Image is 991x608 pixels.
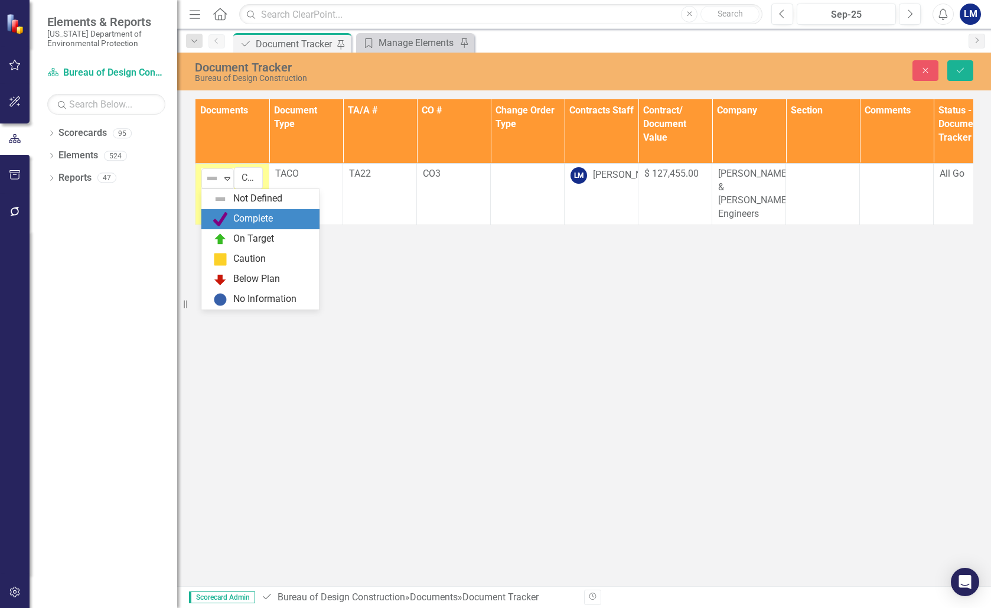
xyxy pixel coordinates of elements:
span: Elements & Reports [47,15,165,29]
div: [PERSON_NAME] [593,168,664,182]
div: 47 [97,173,116,183]
img: On Target [213,232,227,246]
a: Documents [410,591,458,603]
div: No Information [233,292,296,306]
div: Document Tracker [256,37,334,51]
input: Search Below... [47,94,165,115]
img: Not Defined [213,192,227,206]
div: Sep-25 [801,8,892,22]
div: » » [261,591,575,604]
div: Bureau of Design Construction [195,74,628,83]
input: Name [234,167,263,189]
a: Bureau of Design Construction [47,66,165,80]
img: Below Plan [213,272,227,287]
span: Search [718,9,743,18]
div: Document Tracker [195,61,628,74]
div: LM [571,167,587,184]
p: TA22 [349,167,410,181]
button: Search [700,6,759,22]
span: $ 127,455.00 [644,168,699,179]
div: Manage Elements [379,35,457,50]
p: CO3 [423,167,484,181]
a: Reports [58,171,92,185]
a: Elements [58,149,98,162]
img: Caution [213,252,227,266]
img: ClearPoint Strategy [6,14,27,34]
button: Sep-25 [797,4,896,25]
span: Scorecard Admin [189,591,255,603]
div: Complete [233,212,273,226]
a: Bureau of Design Construction [278,591,405,603]
span: All Go [940,168,964,179]
div: Document Tracker [462,591,539,603]
img: Complete [213,212,227,226]
small: [US_STATE] Department of Environmental Protection [47,29,165,48]
img: Not Defined [205,171,219,186]
div: Not Defined [233,192,282,206]
div: 95 [113,128,132,138]
div: Caution [233,252,266,266]
div: 524 [104,151,127,161]
input: Search ClearPoint... [239,4,762,25]
span: TACO [275,168,299,179]
div: Below Plan [233,272,280,286]
div: On Target [233,232,274,246]
button: LM [960,4,981,25]
a: Scorecards [58,126,107,140]
a: Manage Elements [359,35,457,50]
div: Open Intercom Messenger [951,568,979,596]
p: [PERSON_NAME] & [PERSON_NAME] Engineers [718,167,780,221]
img: No Information [213,292,227,307]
